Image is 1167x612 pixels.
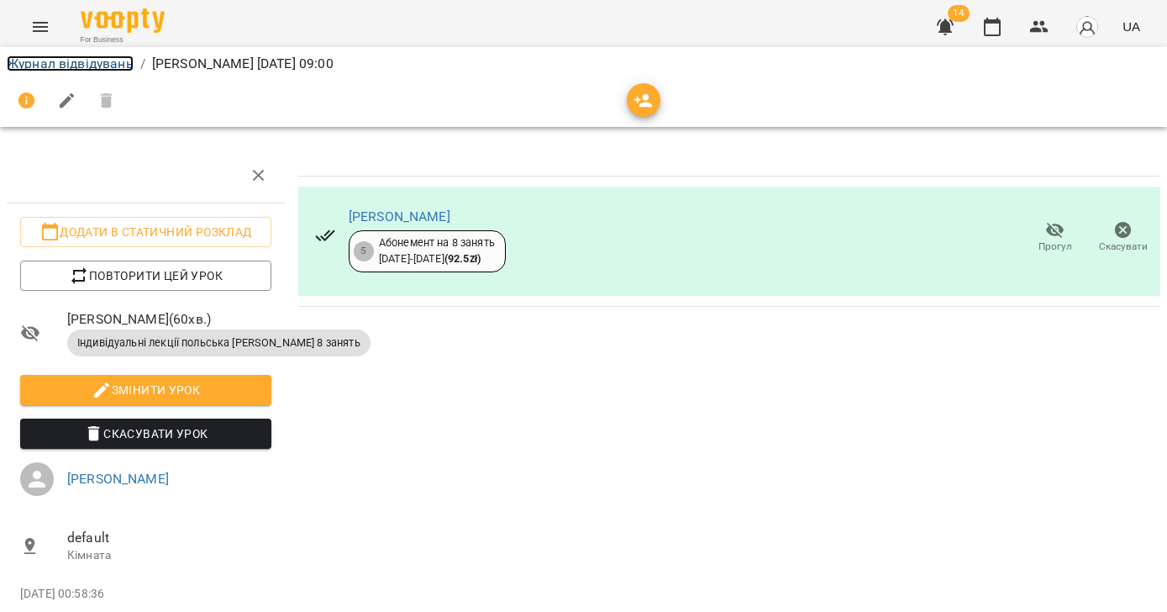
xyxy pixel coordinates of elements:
img: Voopty Logo [81,8,165,33]
a: [PERSON_NAME] [67,471,169,487]
span: Додати в статичний розклад [34,222,258,242]
div: Абонемент на 8 занять [DATE] - [DATE] [379,235,495,266]
li: / [140,54,145,74]
button: Додати в статичний розклад [20,217,271,247]
b: ( 92.5 zł ) [444,252,481,265]
span: default [67,528,271,548]
span: Скасувати Урок [34,424,258,444]
button: Повторити цей урок [20,261,271,291]
button: Скасувати [1089,214,1157,261]
nav: breadcrumb [7,54,1160,74]
span: Змінити урок [34,380,258,400]
span: Прогул [1038,240,1072,254]
span: Індивідуальні лекції польська [PERSON_NAME] 8 занять [67,335,371,351]
p: [PERSON_NAME] [DATE] 09:00 [152,54,334,74]
div: 5 [354,241,374,261]
img: avatar_s.png [1075,15,1099,39]
span: Повторити цей урок [34,266,258,286]
span: 14 [948,5,970,22]
span: Скасувати [1099,240,1148,254]
span: [PERSON_NAME] ( 60 хв. ) [67,309,271,330]
p: Кімната [67,547,271,564]
button: Прогул [1021,214,1089,261]
button: Скасувати Урок [20,419,271,449]
span: For Business [81,34,165,45]
a: [PERSON_NAME] [349,208,450,224]
button: Змінити урок [20,375,271,405]
span: UA [1122,18,1140,35]
p: [DATE] 00:58:36 [20,586,271,603]
button: Menu [20,7,60,47]
a: Журнал відвідувань [7,55,134,71]
button: UA [1116,11,1147,42]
